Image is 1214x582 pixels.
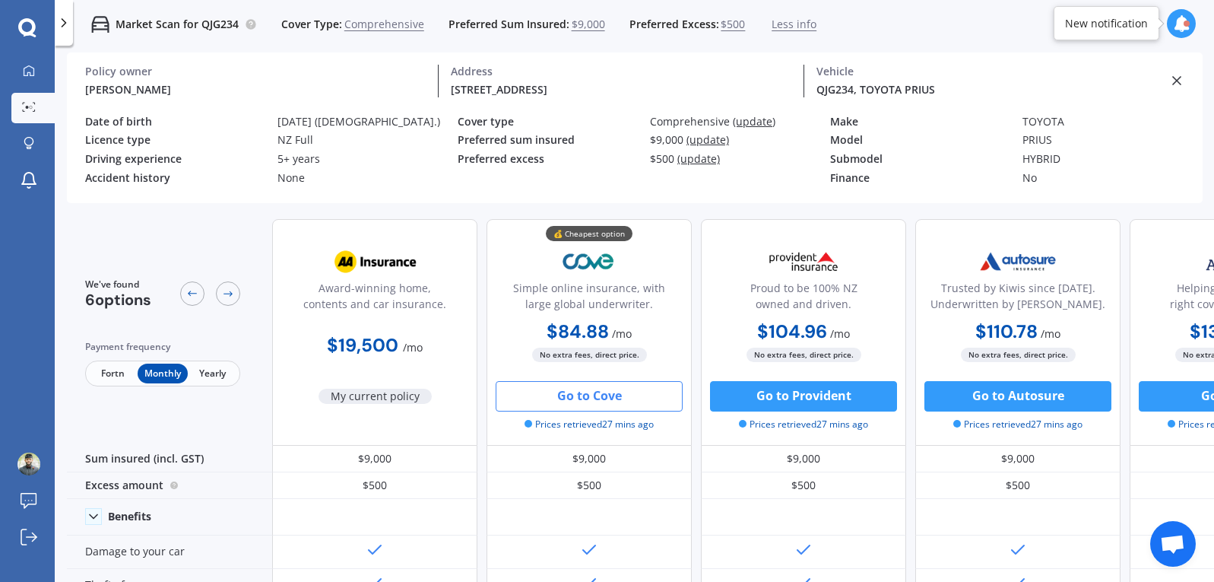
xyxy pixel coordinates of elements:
button: Go to Cove [496,381,683,412]
b: $104.96 [757,320,827,343]
span: / mo [403,340,423,355]
div: HYBRID [1022,153,1203,166]
div: Preferred excess [458,153,638,166]
span: Yearly [188,364,237,383]
div: $9,000 [915,446,1120,472]
span: No extra fees, direct price. [961,348,1076,362]
div: Damage to your car [67,536,272,569]
span: $9,000 [572,17,605,32]
div: QJG234, TOYOTA PRIUS [816,81,1157,97]
div: $9,000 [650,134,830,147]
span: Less info [772,17,816,32]
div: Make [830,116,1010,129]
div: $9,000 [487,446,692,472]
div: Award-winning home, contents and car insurance. [285,280,464,318]
span: No extra fees, direct price. [746,348,861,362]
div: Payment frequency [85,339,240,355]
img: ACg8ocJQa7gdZKdaaOtydg8uD2AwwdiGHqO7uN7XCeKUfFS2PEsZw5Rm=s96-c [17,453,40,475]
div: $500 [650,153,830,166]
div: $9,000 [272,446,477,472]
div: Model [830,134,1010,147]
span: (update) [677,151,720,166]
div: [DATE] ([DEMOGRAPHIC_DATA].) [277,116,458,129]
div: Submodel [830,153,1010,166]
div: [PERSON_NAME] [85,81,426,97]
div: Proud to be 100% NZ owned and driven. [714,280,893,318]
div: $9,000 [701,446,906,472]
div: Finance [830,172,1010,185]
b: $84.88 [547,320,609,343]
div: NZ Full [277,134,458,147]
span: / mo [612,326,632,341]
img: Provident.png [753,243,854,281]
div: 💰 Cheapest option [546,226,632,241]
span: Preferred Sum Insured: [449,17,569,32]
span: Cover Type: [281,17,342,32]
span: Monthly [138,364,187,383]
div: No [1022,172,1203,185]
div: Open chat [1150,521,1196,567]
span: Fortn [88,364,138,383]
span: Prices retrieved 27 mins ago [953,418,1082,431]
div: Address [451,65,791,78]
div: Comprehensive [650,116,830,129]
div: New notification [1065,16,1148,31]
span: Comprehensive [344,17,424,32]
span: Preferred Excess: [629,17,719,32]
div: $500 [915,472,1120,499]
b: $19,500 [327,333,398,357]
div: Cover type [458,116,638,129]
div: Date of birth [85,116,265,129]
span: (update) [686,132,729,147]
div: $500 [701,472,906,499]
b: $110.78 [975,320,1038,343]
div: None [277,172,458,185]
div: Driving experience [85,153,265,166]
img: car.f15378c7a67c060ca3f3.svg [91,15,109,33]
span: We've found [85,278,151,291]
span: (update) [733,114,775,129]
img: AA.webp [325,243,425,281]
p: Market Scan for QJG234 [116,17,239,32]
div: [STREET_ADDRESS] [451,81,791,97]
div: Preferred sum insured [458,134,638,147]
span: Prices retrieved 27 mins ago [525,418,654,431]
div: Accident history [85,172,265,185]
span: $500 [721,17,745,32]
div: 5+ years [277,153,458,166]
span: / mo [830,326,850,341]
div: Policy owner [85,65,426,78]
div: Sum insured (incl. GST) [67,446,272,472]
span: 6 options [85,290,151,310]
div: Vehicle [816,65,1157,78]
div: Simple online insurance, with large global underwriter. [499,280,679,318]
span: / mo [1041,326,1060,341]
img: Cove.webp [539,243,639,281]
div: PRIUS [1022,134,1203,147]
span: Prices retrieved 27 mins ago [739,418,868,431]
button: Go to Autosure [924,381,1111,412]
div: Trusted by Kiwis since [DATE]. Underwritten by [PERSON_NAME]. [928,280,1108,318]
div: $500 [487,472,692,499]
button: Go to Provident [710,381,897,412]
img: Autosure.webp [968,243,1068,281]
div: Benefits [108,510,151,523]
span: My current policy [319,389,432,404]
div: TOYOTA [1022,116,1203,129]
div: $500 [272,472,477,499]
div: Licence type [85,134,265,147]
span: No extra fees, direct price. [532,348,647,362]
div: Excess amount [67,472,272,499]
